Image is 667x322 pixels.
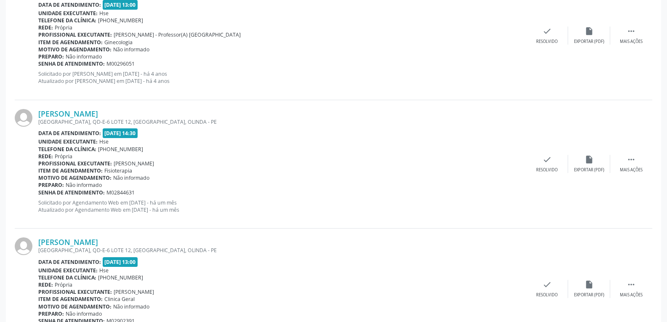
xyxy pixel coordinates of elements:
span: Não informado [113,174,149,181]
b: Unidade executante: [38,138,98,145]
b: Motivo de agendamento: [38,174,112,181]
p: Solicitado por Agendamento Web em [DATE] - há um mês Atualizado por Agendamento Web em [DATE] - h... [38,199,526,213]
div: Mais ações [620,39,643,45]
b: Motivo de agendamento: [38,46,112,53]
span: Não informado [66,181,102,189]
i: insert_drive_file [585,155,594,164]
span: Não informado [113,303,149,310]
img: img [15,237,32,255]
b: Senha de atendimento: [38,60,105,67]
span: [PHONE_NUMBER] [98,146,143,153]
b: Data de atendimento: [38,130,101,137]
span: Hse [99,10,109,17]
div: Mais ações [620,292,643,298]
span: [PERSON_NAME] [114,288,154,295]
i: check [542,280,552,289]
b: Unidade executante: [38,10,98,17]
span: Hse [99,267,109,274]
span: Própria [55,281,72,288]
div: [GEOGRAPHIC_DATA], QD-E-6 LOTE 12, [GEOGRAPHIC_DATA], OLINDA - PE [38,247,526,254]
span: [PERSON_NAME] - Professor(A) [GEOGRAPHIC_DATA] [114,31,241,38]
span: [DATE] 14:30 [103,128,138,138]
b: Rede: [38,281,53,288]
div: Resolvido [536,292,558,298]
span: Não informado [66,310,102,317]
span: [PERSON_NAME] [114,160,154,167]
b: Telefone da clínica: [38,274,96,281]
b: Telefone da clínica: [38,146,96,153]
b: Item de agendamento: [38,39,103,46]
p: Solicitado por [PERSON_NAME] em [DATE] - há 4 anos Atualizado por [PERSON_NAME] em [DATE] - há 4 ... [38,70,526,85]
i:  [627,155,636,164]
b: Motivo de agendamento: [38,303,112,310]
b: Telefone da clínica: [38,17,96,24]
span: Não informado [113,46,149,53]
b: Preparo: [38,53,64,60]
i:  [627,280,636,289]
i: insert_drive_file [585,27,594,36]
b: Profissional executante: [38,288,112,295]
a: [PERSON_NAME] [38,237,98,247]
i:  [627,27,636,36]
b: Item de agendamento: [38,295,103,303]
b: Preparo: [38,310,64,317]
span: [DATE] 13:00 [103,257,138,267]
b: Data de atendimento: [38,258,101,266]
span: [PHONE_NUMBER] [98,274,143,281]
i: check [542,27,552,36]
div: Exportar (PDF) [574,292,604,298]
img: img [15,109,32,127]
b: Item de agendamento: [38,167,103,174]
span: Não informado [66,53,102,60]
i: check [542,155,552,164]
span: [PHONE_NUMBER] [98,17,143,24]
div: [GEOGRAPHIC_DATA], QD-E-6 LOTE 12, [GEOGRAPHIC_DATA], OLINDA - PE [38,118,526,125]
span: Fisioterapia [104,167,132,174]
div: Resolvido [536,39,558,45]
i: insert_drive_file [585,280,594,289]
div: Resolvido [536,167,558,173]
span: M02844631 [106,189,135,196]
span: Própria [55,24,72,31]
span: Hse [99,138,109,145]
div: Mais ações [620,167,643,173]
a: [PERSON_NAME] [38,109,98,118]
span: Ginecologia [104,39,133,46]
b: Preparo: [38,181,64,189]
b: Profissional executante: [38,31,112,38]
b: Rede: [38,153,53,160]
b: Profissional executante: [38,160,112,167]
b: Unidade executante: [38,267,98,274]
span: Clinica Geral [104,295,135,303]
b: Senha de atendimento: [38,189,105,196]
span: M00296051 [106,60,135,67]
b: Rede: [38,24,53,31]
b: Data de atendimento: [38,1,101,8]
div: Exportar (PDF) [574,167,604,173]
div: Exportar (PDF) [574,39,604,45]
span: Própria [55,153,72,160]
